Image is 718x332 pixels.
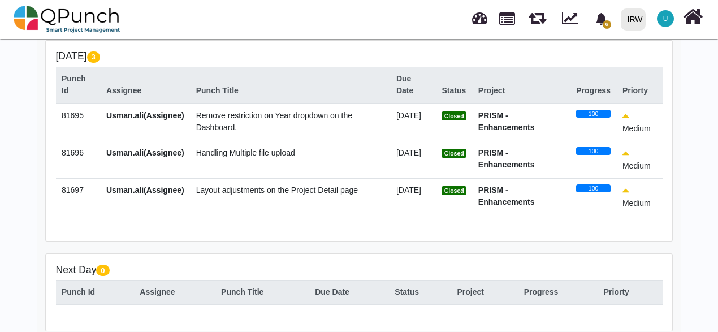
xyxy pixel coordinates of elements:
[478,186,535,206] strong: PRISM - Enhancements
[56,264,663,276] h5: Next Day
[628,10,643,29] div: IRW
[196,111,352,132] span: Remove restriction on Year dropdown on the Dashboard.
[576,147,611,155] div: 100
[604,286,656,298] div: Priorty
[529,6,546,24] span: Releases
[221,286,303,298] div: Punch Title
[457,286,512,298] div: Project
[62,286,128,298] div: Punch Id
[62,111,84,120] span: 81695
[442,186,466,195] span: Closed
[478,85,564,97] div: Project
[106,148,184,157] span: Usman.ali(Assignee)
[62,73,94,97] div: Punch Id
[478,148,535,169] strong: PRISM - Enhancements
[589,1,616,36] a: bell fill6
[390,104,436,141] td: [DATE]
[622,85,656,97] div: Priorty
[616,104,662,141] td: Medium
[395,286,445,298] div: Status
[396,73,430,97] div: Due Date
[576,184,611,192] div: 100
[442,149,466,158] span: Closed
[616,178,662,215] td: Medium
[106,85,184,97] div: Assignee
[196,186,358,195] span: Layout adjustments on the Project Detail page
[650,1,681,37] a: U
[390,141,436,178] td: [DATE]
[478,111,535,132] strong: PRISM - Enhancements
[87,51,100,63] span: 3
[56,50,663,62] h5: [DATE]
[62,148,84,157] span: 81696
[196,85,384,97] div: Punch Title
[106,111,184,120] span: Usman.ali(Assignee)
[14,2,120,36] img: qpunch-sp.fa6292f.png
[390,178,436,215] td: [DATE]
[499,7,515,25] span: Projects
[616,141,662,178] td: Medium
[556,1,589,38] div: Dynamic Report
[96,265,109,276] span: 0
[576,85,611,97] div: Progress
[595,13,607,25] svg: bell fill
[442,111,466,120] span: Closed
[591,8,611,29] div: Notification
[106,186,184,195] span: Usman.ali(Assignee)
[442,85,466,97] div: Status
[315,286,383,298] div: Due Date
[576,110,611,118] div: 100
[472,7,487,24] span: Dashboard
[663,15,668,22] span: U
[196,148,295,157] span: Handling Multiple file upload
[140,286,209,298] div: Assignee
[603,20,611,29] span: 6
[683,6,703,28] i: Home
[657,10,674,27] span: Usman.ali
[616,1,650,38] a: IRW
[62,186,84,195] span: 81697
[524,286,592,298] div: Progress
